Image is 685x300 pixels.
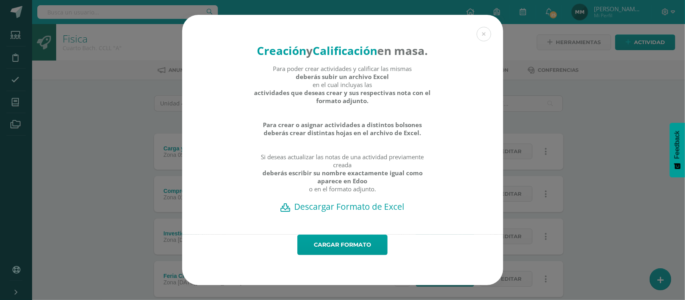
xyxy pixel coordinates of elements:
[307,43,313,58] strong: y
[254,65,431,201] div: Para poder crear actividades y calificar las mismas en el cual incluyas las Si deseas actualizar ...
[297,235,388,255] a: Cargar formato
[674,131,681,159] span: Feedback
[296,73,389,81] strong: deberás subir un archivo Excel
[196,201,489,212] a: Descargar Formato de Excel
[477,27,491,41] button: Close (Esc)
[670,123,685,177] button: Feedback - Mostrar encuesta
[254,89,431,105] strong: actividades que deseas crear y sus respectivas nota con el formato adjunto.
[254,169,431,185] strong: deberás escribir su nombre exactamente igual como aparece en Edoo
[254,121,431,137] strong: Para crear o asignar actividades a distintos bolsones deberás crear distintas hojas en el archivo...
[254,43,431,58] h4: en masa.
[313,43,378,58] strong: Calificación
[257,43,307,58] strong: Creación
